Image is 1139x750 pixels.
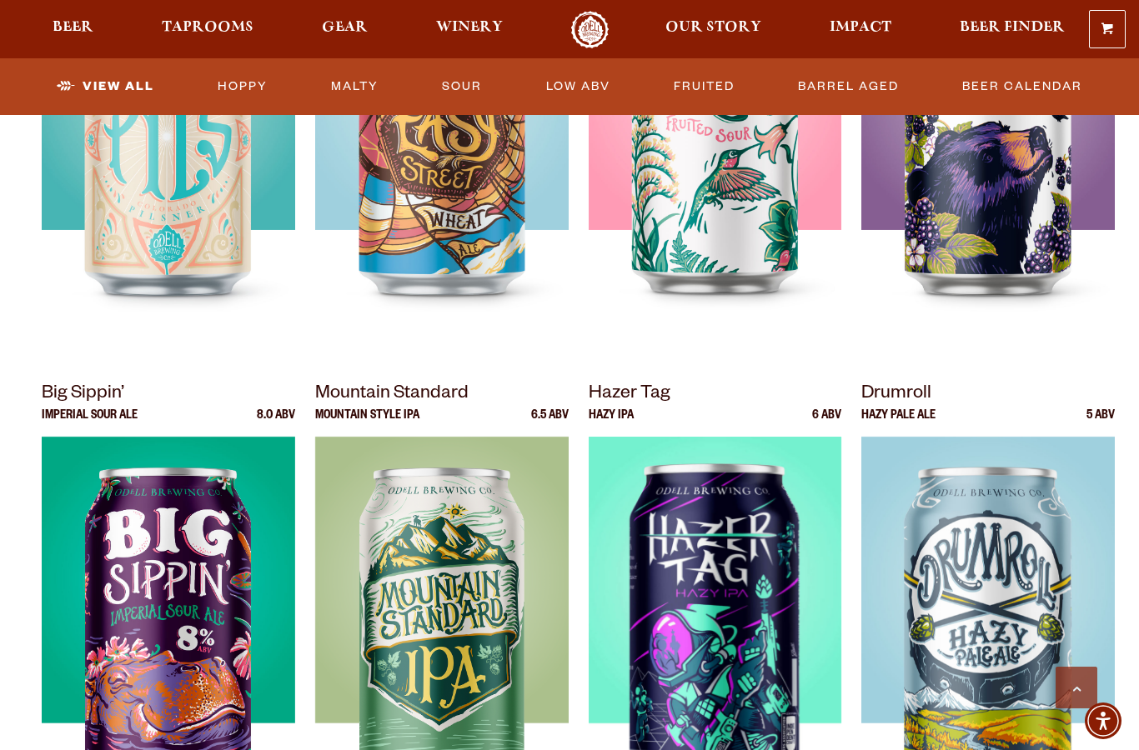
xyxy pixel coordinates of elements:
[322,21,368,34] span: Gear
[956,67,1089,106] a: Beer Calendar
[1056,667,1097,708] a: Scroll to top
[53,21,93,34] span: Beer
[665,21,761,34] span: Our Story
[324,67,385,106] a: Malty
[539,67,617,106] a: Low ABV
[42,410,138,437] p: Imperial Sour Ale
[589,380,842,410] p: Hazer Tag
[211,67,274,106] a: Hoppy
[436,21,503,34] span: Winery
[257,410,295,437] p: 8.0 ABV
[949,11,1076,48] a: Beer Finder
[435,67,489,106] a: Sour
[791,67,906,106] a: Barrel Aged
[1086,410,1115,437] p: 5 ABV
[861,380,1115,410] p: Drumroll
[425,11,514,48] a: Winery
[667,67,741,106] a: Fruited
[559,11,621,48] a: Odell Home
[531,410,569,437] p: 6.5 ABV
[315,410,419,437] p: Mountain Style IPA
[151,11,264,48] a: Taprooms
[819,11,902,48] a: Impact
[42,380,295,410] p: Big Sippin’
[42,11,104,48] a: Beer
[1085,702,1121,739] div: Accessibility Menu
[655,11,772,48] a: Our Story
[589,410,634,437] p: Hazy IPA
[812,410,841,437] p: 6 ABV
[960,21,1065,34] span: Beer Finder
[861,410,936,437] p: Hazy Pale Ale
[50,67,161,106] a: View All
[315,380,569,410] p: Mountain Standard
[162,21,253,34] span: Taprooms
[311,11,379,48] a: Gear
[830,21,891,34] span: Impact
